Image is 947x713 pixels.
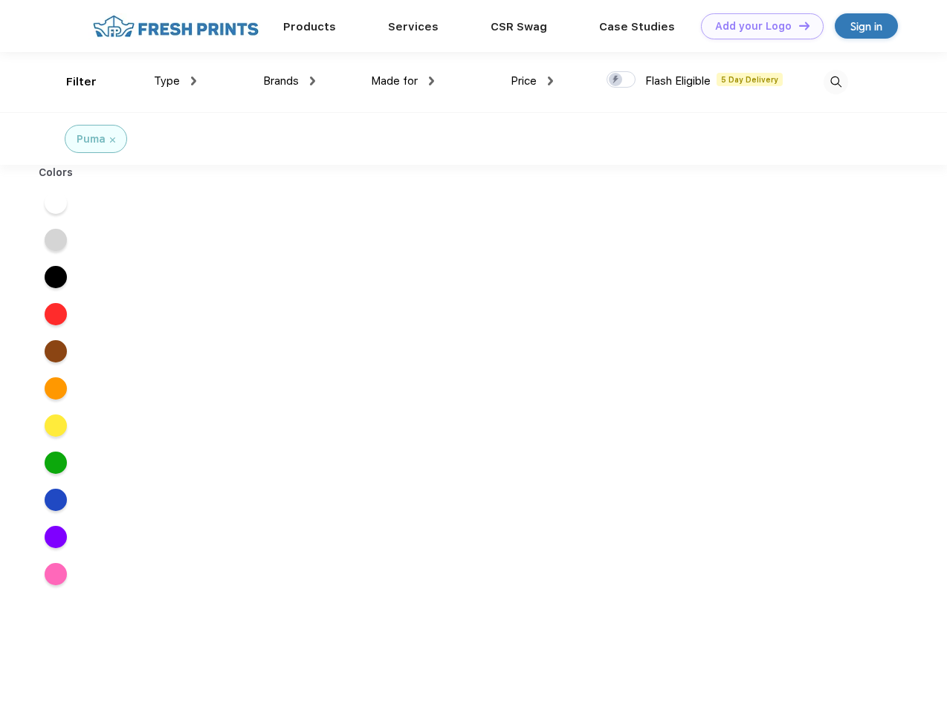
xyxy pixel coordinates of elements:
[715,20,792,33] div: Add your Logo
[263,74,299,88] span: Brands
[835,13,898,39] a: Sign in
[371,74,418,88] span: Made for
[799,22,809,30] img: DT
[283,20,336,33] a: Products
[110,137,115,143] img: filter_cancel.svg
[824,70,848,94] img: desktop_search.svg
[28,165,85,180] div: Colors
[429,76,434,85] img: dropdown.png
[717,73,783,86] span: 5 Day Delivery
[191,76,196,85] img: dropdown.png
[548,76,553,85] img: dropdown.png
[88,13,263,39] img: fo%20logo%202.webp
[388,20,439,33] a: Services
[491,20,547,33] a: CSR Swag
[511,74,537,88] span: Price
[645,74,711,88] span: Flash Eligible
[154,74,180,88] span: Type
[66,74,97,91] div: Filter
[850,18,882,35] div: Sign in
[310,76,315,85] img: dropdown.png
[77,131,106,147] div: Puma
